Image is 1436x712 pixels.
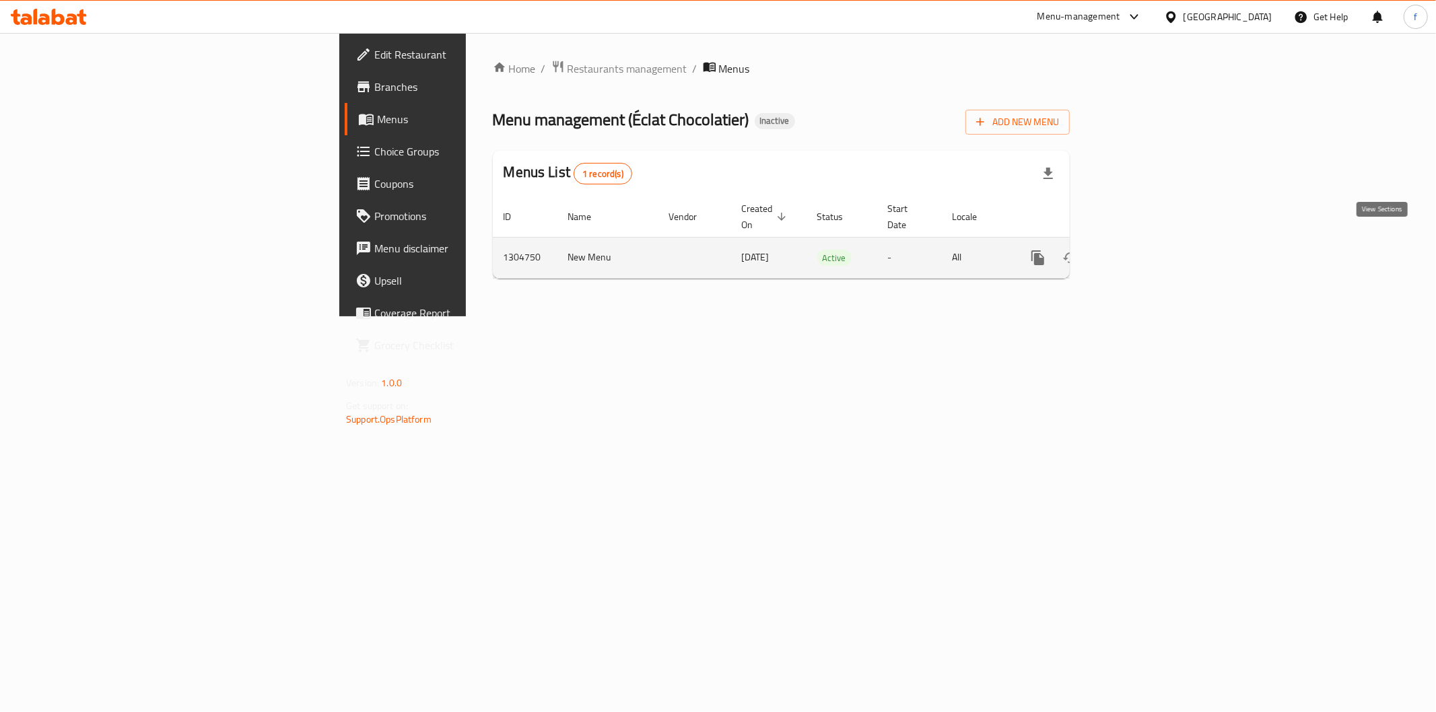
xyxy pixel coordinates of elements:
span: Menu disclaimer [374,240,568,256]
span: Branches [374,79,568,95]
span: Edit Restaurant [374,46,568,63]
a: Coverage Report [345,297,579,329]
li: / [693,61,697,77]
span: Promotions [374,208,568,224]
span: Grocery Checklist [374,337,568,353]
a: Branches [345,71,579,103]
a: Promotions [345,200,579,232]
span: Coverage Report [374,305,568,321]
a: Restaurants management [551,60,687,77]
span: Add New Menu [976,114,1059,131]
td: New Menu [557,237,658,278]
a: Choice Groups [345,135,579,168]
span: f [1414,9,1417,24]
span: Get support on: [346,397,408,415]
span: Active [817,250,852,266]
span: Coupons [374,176,568,192]
span: Menu management ( Éclat Chocolatier ) [493,104,749,135]
span: Version: [346,374,379,392]
span: Start Date [888,201,926,233]
table: enhanced table [493,197,1162,279]
span: Vendor [669,209,715,225]
span: [DATE] [742,248,770,266]
span: Choice Groups [374,143,568,159]
button: more [1022,242,1054,274]
span: Menus [377,111,568,127]
span: 1 record(s) [574,168,631,180]
div: [GEOGRAPHIC_DATA] [1184,9,1272,24]
a: Menu disclaimer [345,232,579,264]
h2: Menus List [504,162,632,184]
span: ID [504,209,529,225]
a: Grocery Checklist [345,329,579,361]
a: Edit Restaurant [345,38,579,71]
div: Total records count [574,163,632,184]
td: All [942,237,1011,278]
nav: breadcrumb [493,60,1070,77]
div: Inactive [755,113,795,129]
a: Support.OpsPlatform [346,411,432,428]
a: Menus [345,103,579,135]
button: Add New Menu [965,110,1070,135]
span: Name [568,209,609,225]
span: Upsell [374,273,568,289]
span: 1.0.0 [381,374,402,392]
span: Menus [719,61,750,77]
th: Actions [1011,197,1162,238]
span: Status [817,209,861,225]
span: Created On [742,201,790,233]
a: Coupons [345,168,579,200]
span: Locale [953,209,995,225]
span: Inactive [755,115,795,127]
td: - [877,237,942,278]
a: Upsell [345,264,579,297]
div: Menu-management [1037,9,1120,25]
div: Export file [1032,157,1064,190]
span: Restaurants management [568,61,687,77]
